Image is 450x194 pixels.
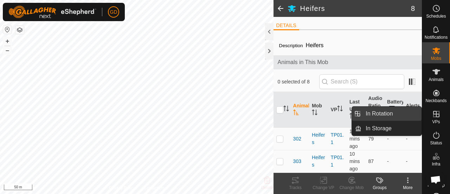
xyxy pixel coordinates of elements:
[361,107,422,121] a: In Rotation
[403,127,422,150] td: -
[429,77,444,82] span: Animals
[403,92,422,128] th: Alerts
[366,184,394,191] div: Groups
[394,184,422,191] div: More
[349,151,360,171] span: 30 Sept 2025, 4:44 am
[431,56,441,61] span: Mobs
[403,150,422,173] td: -
[331,155,344,168] a: TP01.1
[426,170,445,189] div: Open chat
[15,26,24,34] button: Map Layers
[3,25,12,34] button: Reset Map
[290,92,309,128] th: Animal
[384,127,403,150] td: -
[278,58,418,67] span: Animals in This Mob
[312,131,325,146] div: Heifers
[309,184,337,191] div: Change VP
[143,185,164,191] a: Contact Us
[426,14,446,18] span: Schedules
[328,92,347,128] th: VP
[384,150,403,173] td: -
[110,8,117,16] span: GD
[337,107,343,112] p-sorticon: Activate to sort
[300,4,411,13] h2: Heifers
[279,43,303,48] label: Description
[352,121,422,136] li: In Storage
[425,99,446,103] span: Neckbands
[347,92,365,128] th: Last Updated
[3,37,12,45] button: +
[3,46,12,55] button: –
[361,121,422,136] a: In Storage
[281,184,309,191] div: Tracks
[366,124,392,133] span: In Storage
[331,132,344,145] a: TP01.1
[309,92,328,128] th: Mob
[312,154,325,169] div: Heifers
[352,107,422,121] li: In Rotation
[293,158,301,165] span: 303
[366,109,393,118] span: In Rotation
[432,120,440,124] span: VPs
[319,74,404,89] input: Search (S)
[411,3,415,14] span: 8
[312,111,317,116] p-sorticon: Activate to sort
[278,78,319,86] span: 0 selected of 8
[368,136,374,142] span: 79
[349,129,360,149] span: 30 Sept 2025, 4:44 am
[384,92,403,128] th: Battery
[109,185,135,191] a: Privacy Policy
[349,114,355,120] p-sorticon: Activate to sort
[432,162,440,166] span: Infra
[427,183,445,187] span: Heatmap
[293,135,301,143] span: 302
[283,107,289,112] p-sorticon: Activate to sort
[366,92,384,128] th: Audio Ratio (%)
[303,39,327,51] span: Heifers
[425,35,448,39] span: Notifications
[293,111,299,116] p-sorticon: Activate to sort
[274,22,299,30] li: DETAILS
[8,6,96,18] img: Gallagher Logo
[337,184,366,191] div: Change Mob
[430,141,442,145] span: Status
[368,158,374,164] span: 87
